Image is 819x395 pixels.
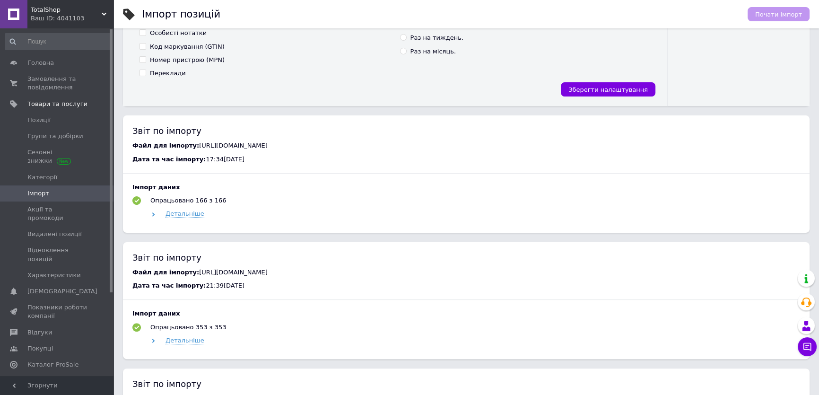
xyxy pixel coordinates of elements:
span: [DEMOGRAPHIC_DATA] [27,287,97,296]
div: Номер пристрою (MPN) [150,56,225,64]
span: [URL][DOMAIN_NAME] [199,142,268,149]
input: Пошук [5,33,111,50]
span: Позиції [27,116,51,124]
span: Видалені позиції [27,230,82,238]
span: Відновлення позицій [27,246,87,263]
span: Каталог ProSale [27,360,78,369]
div: Раз на місяць. [410,47,456,56]
span: Детальніше [166,210,204,218]
div: Звіт по імпорту [132,378,800,390]
span: Детальніше [166,337,204,344]
div: Опрацьовано 353 з 353 [150,323,226,332]
button: Чат з покупцем [798,337,817,356]
span: Імпорт [27,189,49,198]
span: Файл для імпорту: [132,269,199,276]
span: Дата та час імпорту: [132,156,206,163]
span: Показники роботи компанії [27,303,87,320]
div: Опрацьовано 166 з 166 [150,196,226,205]
div: Переклади [150,69,186,78]
span: [URL][DOMAIN_NAME] [199,269,268,276]
span: Зберегти налаштування [568,86,648,93]
span: Характеристики [27,271,81,280]
h1: Імпорт позицій [142,9,220,20]
span: Сезонні знижки [27,148,87,165]
div: Раз на тиждень. [410,34,463,42]
span: Головна [27,59,54,67]
div: Звіт по імпорту [132,125,800,137]
span: 21:39[DATE] [206,282,244,289]
div: Імпорт даних [132,183,800,192]
div: Імпорт даних [132,309,800,318]
span: Файл для імпорту: [132,142,199,149]
span: TotalShop [31,6,102,14]
span: Товари та послуги [27,100,87,108]
span: Акції та промокоди [27,205,87,222]
span: 17:34[DATE] [206,156,244,163]
span: Замовлення та повідомлення [27,75,87,92]
button: Зберегти налаштування [561,82,655,97]
span: Покупці [27,344,53,353]
span: Відгуки [27,328,52,337]
span: Групи та добірки [27,132,83,140]
div: Код маркування (GTIN) [150,43,225,51]
span: Дата та час імпорту: [132,282,206,289]
div: Ваш ID: 4041103 [31,14,113,23]
div: Звіт по імпорту [132,252,800,263]
span: Категорії [27,173,57,182]
div: Особисті нотатки [150,29,207,37]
